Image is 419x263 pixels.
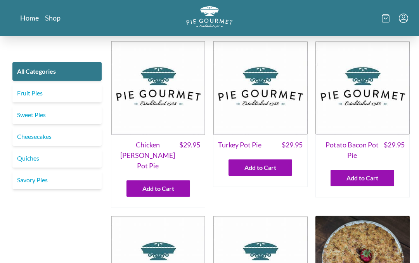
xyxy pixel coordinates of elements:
[384,140,405,161] span: $ 29.95
[346,173,378,183] span: Add to Cart
[331,170,394,186] button: Add to Cart
[229,159,292,176] button: Add to Cart
[12,149,102,168] a: Quiches
[213,41,307,135] img: Turkey Pot Pie
[186,6,233,28] img: logo
[282,140,303,150] span: $ 29.95
[12,62,102,81] a: All Categories
[116,140,179,171] span: Chicken [PERSON_NAME] Pot Pie
[20,13,39,22] a: Home
[12,84,102,102] a: Fruit Pies
[186,6,233,30] a: Logo
[12,106,102,124] a: Sweet Pies
[111,41,205,135] img: Chicken Curry Pot Pie
[320,140,384,161] span: Potato Bacon Pot Pie
[399,14,408,23] button: Menu
[244,163,276,172] span: Add to Cart
[45,13,61,22] a: Shop
[142,184,174,193] span: Add to Cart
[12,127,102,146] a: Cheesecakes
[315,41,410,135] img: Potato Bacon Pot Pie
[179,140,200,171] span: $ 29.95
[12,171,102,189] a: Savory Pies
[126,180,190,197] button: Add to Cart
[218,140,261,150] span: Turkey Pot Pie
